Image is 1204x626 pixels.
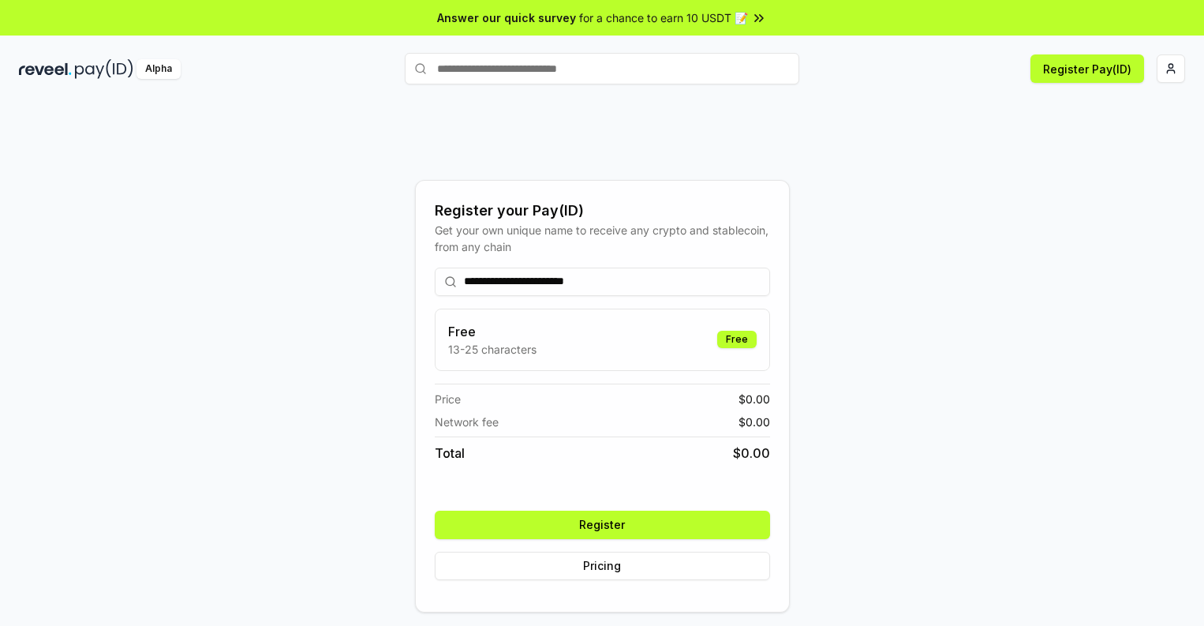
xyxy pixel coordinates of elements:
[1030,54,1144,83] button: Register Pay(ID)
[717,331,757,348] div: Free
[75,59,133,79] img: pay_id
[435,511,770,539] button: Register
[448,341,537,358] p: 13-25 characters
[437,9,576,26] span: Answer our quick survey
[435,222,770,255] div: Get your own unique name to receive any crypto and stablecoin, from any chain
[733,444,770,463] span: $ 0.00
[435,200,770,222] div: Register your Pay(ID)
[738,414,770,430] span: $ 0.00
[435,391,461,407] span: Price
[136,59,181,79] div: Alpha
[435,552,770,580] button: Pricing
[19,59,72,79] img: reveel_dark
[435,414,499,430] span: Network fee
[435,444,465,463] span: Total
[448,322,537,341] h3: Free
[579,9,748,26] span: for a chance to earn 10 USDT 📝
[738,391,770,407] span: $ 0.00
